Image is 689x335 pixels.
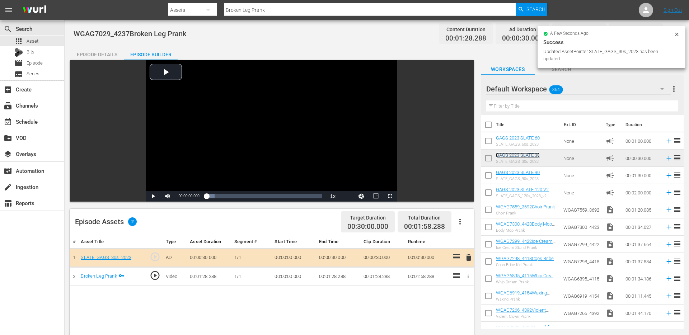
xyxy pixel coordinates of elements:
[146,191,160,202] button: Play
[665,171,673,179] svg: Add to Episode
[369,191,383,202] button: Picture-in-Picture
[187,267,231,286] td: 00:01:28.288
[4,6,13,14] span: menu
[404,222,445,231] span: 00:01:58.288
[606,137,614,145] span: Ad
[496,256,557,266] a: WGAG7298_4418Cops Bribe Kid Prank
[665,189,673,197] svg: Add to Episode
[543,48,672,62] div: Updated AssetPointer SLATE_GAGS_30s_2023 has been updated
[70,267,78,286] td: 2
[354,191,369,202] button: Jump To Time
[496,314,558,319] div: Violent Clown Prank
[673,291,681,300] span: reorder
[549,82,563,97] span: 364
[14,70,23,79] span: Series
[516,3,547,16] button: Search
[673,136,681,145] span: reorder
[665,154,673,162] svg: Add to Episode
[621,115,664,135] th: Duration
[496,187,549,192] a: GAGS 2023 SLATE 120 V2
[606,171,614,180] span: Ad
[361,267,405,286] td: 00:01:28.288
[673,222,681,231] span: reorder
[405,235,450,249] th: Runtime
[4,102,12,110] span: Channels
[496,245,558,250] div: Ice Cream Stand Prank
[623,167,662,184] td: 00:01:30.000
[445,24,486,34] div: Content Duration
[187,235,231,249] th: Asset Duration
[496,307,549,318] a: WGAG7266_4392Violent Clown Prank
[561,167,603,184] td: None
[150,251,160,262] span: play_circle_outline
[4,183,12,192] span: Ingestion
[163,267,187,286] td: Video
[623,305,662,322] td: 00:01:44.170
[404,213,445,223] div: Total Duration
[178,194,199,198] span: 00:00:00.000
[4,85,12,94] span: Create
[347,213,388,223] div: Target Duration
[496,135,540,141] a: GAGS 2023 SLATE 60
[128,217,137,226] span: 2
[623,150,662,167] td: 00:00:30.000
[81,255,131,260] a: SLATE_GAGS_30s_2023
[272,267,316,286] td: 00:00:00.000
[78,235,146,249] th: Asset Title
[464,253,473,263] button: delete
[207,194,322,198] div: Progress Bar
[496,204,555,209] a: WGAG7559_3692Choir Prank
[623,184,662,201] td: 00:02:00.000
[496,159,540,164] div: SLATE_GAGS_30s_2023
[543,38,680,47] div: Success
[623,270,662,287] td: 00:01:34.186
[496,239,556,249] a: WGAG7299_4422Ice Cream Stand Prank
[623,218,662,236] td: 00:01:34.027
[316,248,361,267] td: 00:00:30.000
[665,240,673,248] svg: Add to Episode
[673,154,681,162] span: reorder
[496,142,540,147] div: SLATE_GAGS_60s_2023
[70,46,124,63] div: Episode Details
[496,194,549,198] div: SLATE_GAGS_120s_2023_v2
[231,248,272,267] td: 1/1
[670,85,678,93] span: more_vert
[606,206,614,214] span: Video
[405,248,450,267] td: 00:00:30.000
[535,65,589,74] span: Search
[75,217,137,226] div: Episode Assets
[486,79,671,99] div: Default Workspace
[615,24,656,34] div: Total Duration
[665,137,673,145] svg: Add to Episode
[550,31,589,37] span: a few seconds ago
[445,34,486,43] span: 00:01:28.288
[124,46,178,60] button: Episode Builder
[606,309,614,317] span: Video
[4,199,12,208] span: Reports
[526,3,545,16] span: Search
[496,228,558,233] div: Body Mop Prank
[14,37,23,46] span: Asset
[496,152,540,158] a: GAGS 2023 SLATE 30
[559,115,601,135] th: Ext. ID
[187,248,231,267] td: 00:00:30.000
[606,326,614,335] span: Video
[14,59,23,67] span: Episode
[160,191,175,202] button: Mute
[4,150,12,159] span: Overlays
[496,297,558,302] div: Waxing Prank
[27,38,38,45] span: Asset
[464,253,473,262] span: delete
[601,115,621,135] th: Type
[496,273,557,284] a: WGAG6895_4115Whip Cream Prank
[502,24,543,34] div: Ad Duration
[361,248,405,267] td: 00:00:30.000
[623,132,662,150] td: 00:01:00.000
[665,223,673,231] svg: Add to Episode
[606,223,614,231] span: Video
[665,275,673,283] svg: Add to Episode
[325,191,340,202] button: Playback Rate
[673,205,681,214] span: reorder
[665,309,673,317] svg: Add to Episode
[496,221,555,232] a: WGAG7300_4423Body Mop Prank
